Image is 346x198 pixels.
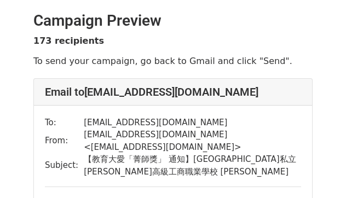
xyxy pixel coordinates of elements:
strong: 173 recipients [33,36,104,46]
td: [EMAIL_ADDRESS][DOMAIN_NAME] [84,117,301,129]
td: 【教育大愛「菁師獎」 通知】[GEOGRAPHIC_DATA]私立[PERSON_NAME]高級工商職業學校 [PERSON_NAME] [84,153,301,178]
h2: Campaign Preview [33,11,313,30]
td: Subject: [45,153,84,178]
td: From: [45,129,84,153]
td: [EMAIL_ADDRESS][DOMAIN_NAME] < [EMAIL_ADDRESS][DOMAIN_NAME] > [84,129,301,153]
h4: Email to [EMAIL_ADDRESS][DOMAIN_NAME] [45,85,301,98]
td: To: [45,117,84,129]
p: To send your campaign, go back to Gmail and click "Send". [33,55,313,67]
